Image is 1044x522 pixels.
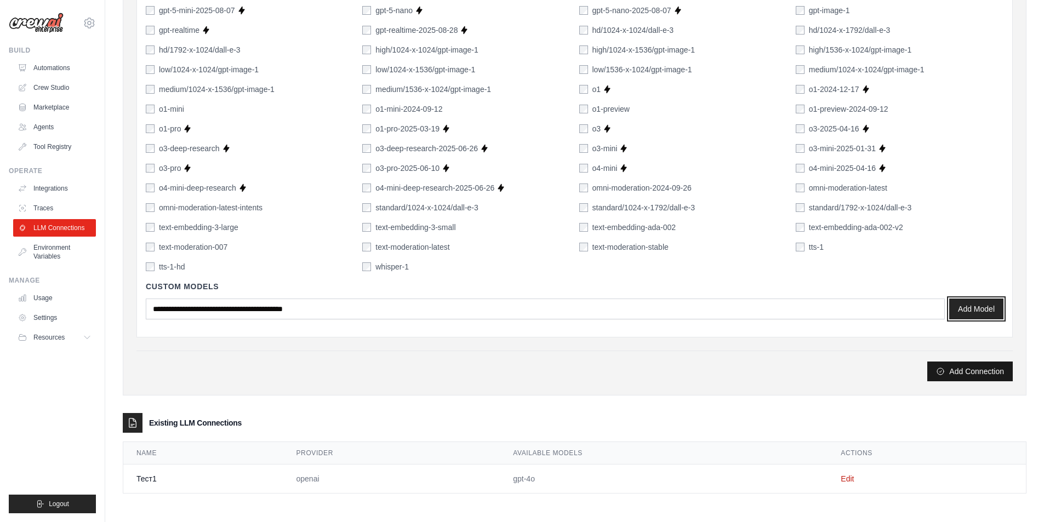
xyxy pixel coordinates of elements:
span: Logout [49,500,69,508]
input: o4-mini-deep-research [146,183,155,192]
label: text-embedding-ada-002-v2 [809,222,903,233]
label: hd/1792-x-1024/dall-e-3 [159,44,241,55]
label: o1-pro [159,123,181,134]
a: Agents [13,118,96,136]
input: gpt-5-nano-2025-08-07 [579,6,588,15]
input: text-embedding-3-large [146,223,155,232]
input: high/1536-x-1024/gpt-image-1 [796,45,805,54]
input: gpt-5-mini-2025-08-07 [146,6,155,15]
input: high/1024-x-1024/gpt-image-1 [362,45,371,54]
input: omni-moderation-latest-intents [146,203,155,212]
input: text-moderation-latest [362,243,371,251]
label: gpt-realtime-2025-08-28 [375,25,458,36]
td: openai [283,464,500,494]
label: whisper-1 [375,261,409,272]
input: o4-mini-2025-04-16 [796,164,805,173]
input: o1-pro-2025-03-19 [362,124,371,133]
label: o1-2024-12-17 [809,84,859,95]
label: text-moderation-stable [592,242,669,253]
h3: Existing LLM Connections [149,417,242,428]
input: medium/1024-x-1536/gpt-image-1 [146,85,155,94]
label: o3-mini [592,143,618,154]
label: hd/1024-x-1792/dall-e-3 [809,25,891,36]
th: Provider [283,442,500,464]
input: o1-2024-12-17 [796,85,805,94]
a: Marketplace [13,99,96,116]
label: standard/1024-x-1792/dall-e-3 [592,202,695,213]
input: low/1536-x-1024/gpt-image-1 [579,65,588,74]
label: standard/1792-x-1024/dall-e-3 [809,202,912,213]
label: gpt-5-nano [375,5,413,16]
input: low/1024-x-1024/gpt-image-1 [146,65,155,74]
a: Usage [13,289,96,307]
div: Operate [9,167,96,175]
button: Logout [9,495,96,513]
input: o1-mini-2024-09-12 [362,105,371,113]
th: Available Models [500,442,828,464]
label: o1-preview [592,104,630,114]
input: standard/1024-x-1792/dall-e-3 [579,203,588,212]
label: low/1024-x-1536/gpt-image-1 [375,64,475,75]
input: gpt-realtime-2025-08-28 [362,26,371,35]
input: text-embedding-3-small [362,223,371,232]
label: o4-mini [592,163,618,174]
label: o1-pro-2025-03-19 [375,123,440,134]
input: medium/1024-x-1024/gpt-image-1 [796,65,805,74]
label: o3-mini-2025-01-31 [809,143,876,154]
label: text-embedding-3-small [375,222,455,233]
input: hd/1024-x-1792/dall-e-3 [796,26,805,35]
input: standard/1024-x-1024/dall-e-3 [362,203,371,212]
button: Add Connection [927,362,1013,381]
a: Traces [13,199,96,217]
th: Actions [828,442,1026,464]
label: omni-moderation-2024-09-26 [592,182,692,193]
input: o4-mini [579,164,588,173]
label: text-moderation-007 [159,242,227,253]
input: omni-moderation-2024-09-26 [579,183,588,192]
label: hd/1024-x-1024/dall-e-3 [592,25,674,36]
label: high/1536-x-1024/gpt-image-1 [809,44,912,55]
input: o3-pro-2025-06-10 [362,164,371,173]
label: omni-moderation-latest-intents [159,202,263,213]
label: tts-1 [809,242,824,253]
a: Settings [13,309,96,326]
input: o3-mini [579,144,588,153]
input: o1 [579,85,588,94]
input: hd/1024-x-1024/dall-e-3 [579,26,588,35]
input: o1-preview-2024-09-12 [796,105,805,113]
input: gpt-image-1 [796,6,805,15]
input: low/1024-x-1536/gpt-image-1 [362,65,371,74]
input: text-embedding-ada-002-v2 [796,223,805,232]
label: tts-1-hd [159,261,185,272]
input: tts-1 [796,243,805,251]
label: gpt-realtime [159,25,199,36]
label: o1 [592,84,601,95]
input: standard/1792-x-1024/dall-e-3 [796,203,805,212]
th: Name [123,442,283,464]
input: text-moderation-stable [579,243,588,251]
span: Resources [33,333,65,342]
button: Resources [13,329,96,346]
label: medium/1024-x-1536/gpt-image-1 [159,84,275,95]
input: tts-1-hd [146,262,155,271]
a: Crew Studio [13,79,96,96]
label: low/1536-x-1024/gpt-image-1 [592,64,692,75]
button: Add Model [949,299,1003,319]
input: omni-moderation-latest [796,183,805,192]
h4: Custom Models [146,281,1003,292]
label: high/1024-x-1024/gpt-image-1 [375,44,478,55]
input: o3-deep-research [146,144,155,153]
a: Edit [841,474,854,483]
label: o1-preview-2024-09-12 [809,104,888,114]
input: o4-mini-deep-research-2025-06-26 [362,183,371,192]
input: text-embedding-ada-002 [579,223,588,232]
input: gpt-realtime [146,26,155,35]
label: o3-deep-research-2025-06-26 [375,143,478,154]
label: gpt-image-1 [809,5,850,16]
label: o4-mini-2025-04-16 [809,163,876,174]
label: gpt-5-mini-2025-08-07 [159,5,235,16]
input: o1-mini [146,105,155,113]
div: Build [9,46,96,55]
label: medium/1536-x-1024/gpt-image-1 [375,84,491,95]
a: Integrations [13,180,96,197]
